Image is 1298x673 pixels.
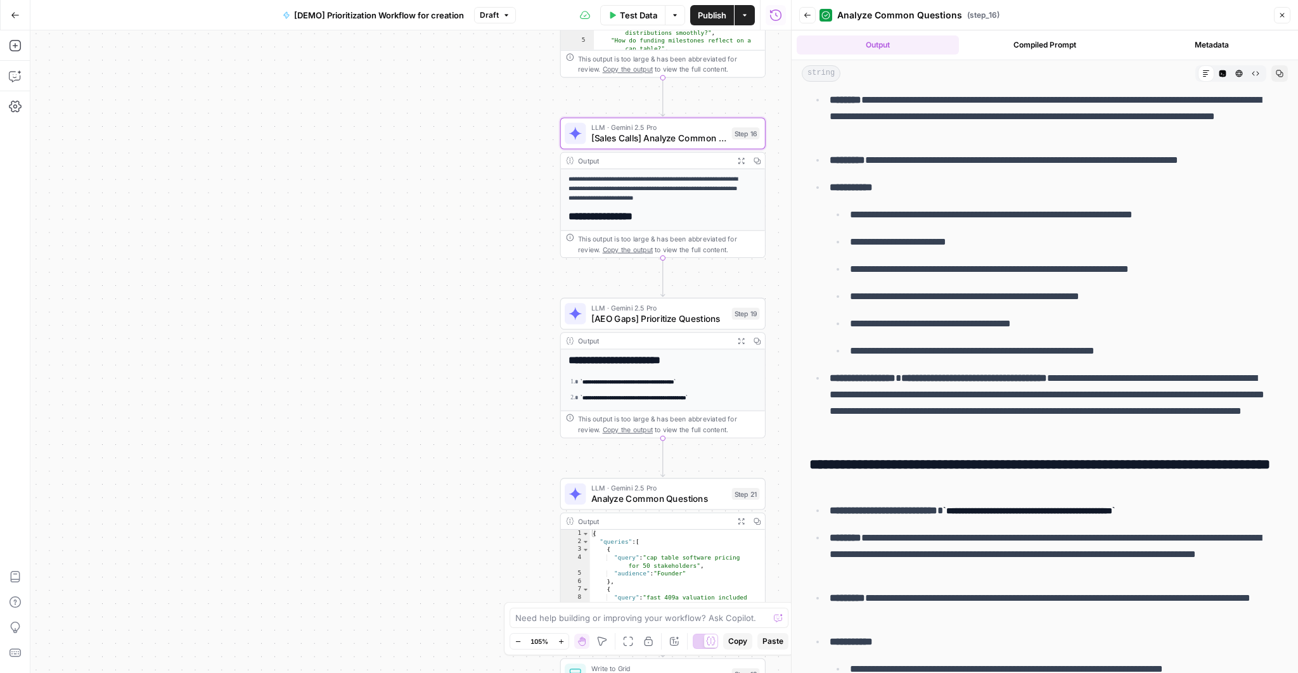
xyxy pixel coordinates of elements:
[560,478,766,619] div: LLM · Gemini 2.5 ProAnalyze Common QuestionsStep 21Output{ "queries":[ { "query":"cap table softw...
[578,414,760,435] div: This output is too large & has been abbreviated for review. to view the full content.
[591,492,726,505] span: Analyze Common Questions
[661,77,665,116] g: Edge from step_4 to step_16
[275,5,472,25] button: [DEMO] Prioritization Workflow for creation
[561,530,590,538] div: 1
[732,308,760,320] div: Step 19
[578,335,729,346] div: Output
[603,65,653,74] span: Copy the output
[561,546,590,554] div: 3
[591,122,726,133] span: LLM · Gemini 2.5 Pro
[582,586,589,594] span: Toggle code folding, rows 7 through 10
[591,483,726,494] span: LLM · Gemini 2.5 Pro
[797,35,959,54] button: Output
[582,530,589,538] span: Toggle code folding, rows 1 through 84
[294,9,464,22] span: [DEMO] Prioritization Workflow for creation
[480,10,499,21] span: Draft
[967,10,999,21] span: ( step_16 )
[591,131,726,144] span: [Sales Calls] Analyze Common Questions
[802,65,840,82] span: string
[732,488,760,500] div: Step 21
[698,9,726,22] span: Publish
[578,155,729,166] div: Output
[578,516,729,527] div: Output
[603,426,653,434] span: Copy the output
[661,258,665,297] g: Edge from step_16 to step_19
[530,636,548,646] span: 105%
[603,245,653,253] span: Copy the output
[561,37,594,53] div: 5
[561,554,590,570] div: 4
[561,577,590,586] div: 6
[591,312,726,325] span: [AEO Gaps] Prioritize Questions
[1131,35,1293,54] button: Metadata
[474,7,516,23] button: Draft
[762,636,783,647] span: Paste
[728,636,747,647] span: Copy
[561,537,590,546] div: 2
[837,9,962,22] span: Analyze Common Questions
[600,5,665,25] button: Test Data
[578,53,760,74] div: This output is too large & has been abbreviated for review. to view the full content.
[561,593,590,609] div: 8
[591,302,726,313] span: LLM · Gemini 2.5 Pro
[620,9,657,22] span: Test Data
[561,570,590,578] div: 5
[757,633,788,650] button: Paste
[723,633,752,650] button: Copy
[582,537,589,546] span: Toggle code folding, rows 2 through 83
[690,5,734,25] button: Publish
[561,586,590,594] div: 7
[732,127,760,139] div: Step 16
[661,619,665,657] g: Edge from step_21 to step_13
[578,233,760,254] div: This output is too large & has been abbreviated for review. to view the full content.
[661,438,665,477] g: Edge from step_19 to step_21
[582,546,589,554] span: Toggle code folding, rows 3 through 6
[964,35,1126,54] button: Compiled Prompt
